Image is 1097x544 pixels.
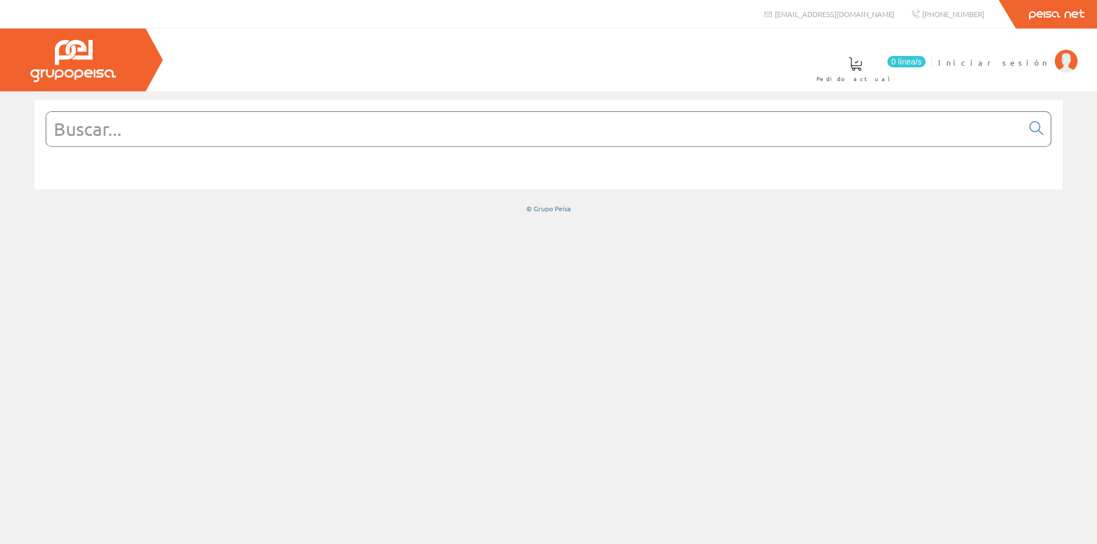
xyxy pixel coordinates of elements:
span: Iniciar sesión [938,57,1049,68]
img: Grupo Peisa [30,40,116,82]
div: © Grupo Peisa [34,204,1063,213]
input: Buscar... [46,112,1023,146]
a: Iniciar sesión [938,47,1078,58]
span: [PHONE_NUMBER] [922,9,984,19]
span: Pedido actual [816,73,894,84]
span: 0 línea/s [887,56,926,67]
span: [EMAIL_ADDRESS][DOMAIN_NAME] [775,9,894,19]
